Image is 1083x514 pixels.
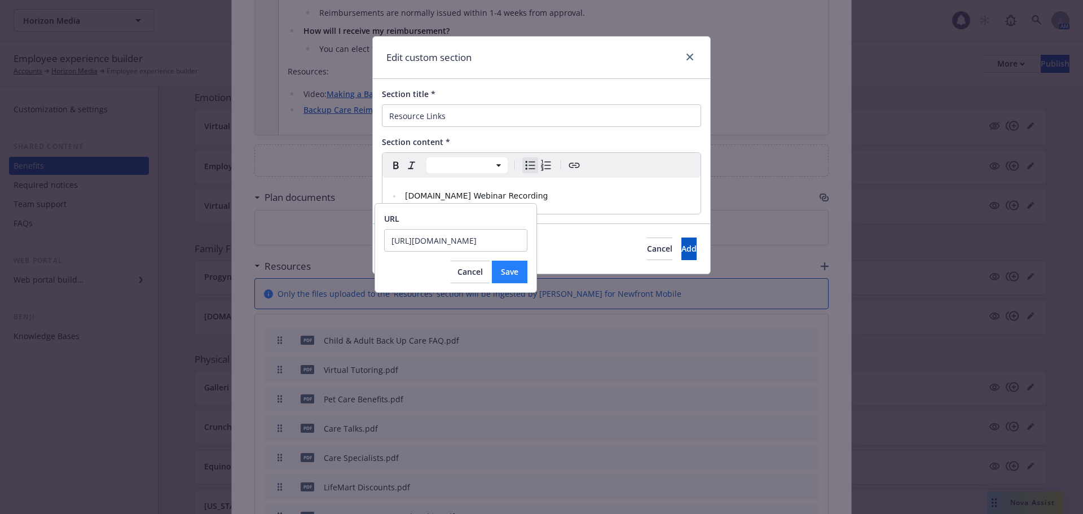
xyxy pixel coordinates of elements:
span: Add [681,243,697,254]
span: Cancel [647,243,672,254]
button: Bold [388,157,404,173]
span: Section title * [382,89,435,99]
button: Create link [566,157,582,173]
button: Bulleted list [522,157,538,173]
button: Italic [404,157,420,173]
button: Numbered list [538,157,554,173]
button: Cancel [451,261,490,283]
span: Cancel [457,266,483,277]
span: Save [501,266,518,277]
span: Section content * [382,137,450,147]
button: Block type [426,157,508,173]
button: Cancel [647,238,672,260]
span: URL [384,213,399,224]
span: [DOMAIN_NAME] Webinar Recording [405,191,548,200]
button: Save [492,261,527,283]
div: editable markdown [382,178,701,214]
button: Add [681,238,697,260]
a: close [683,50,697,64]
h1: Edit custom section [386,50,472,65]
div: toggle group [522,157,554,173]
